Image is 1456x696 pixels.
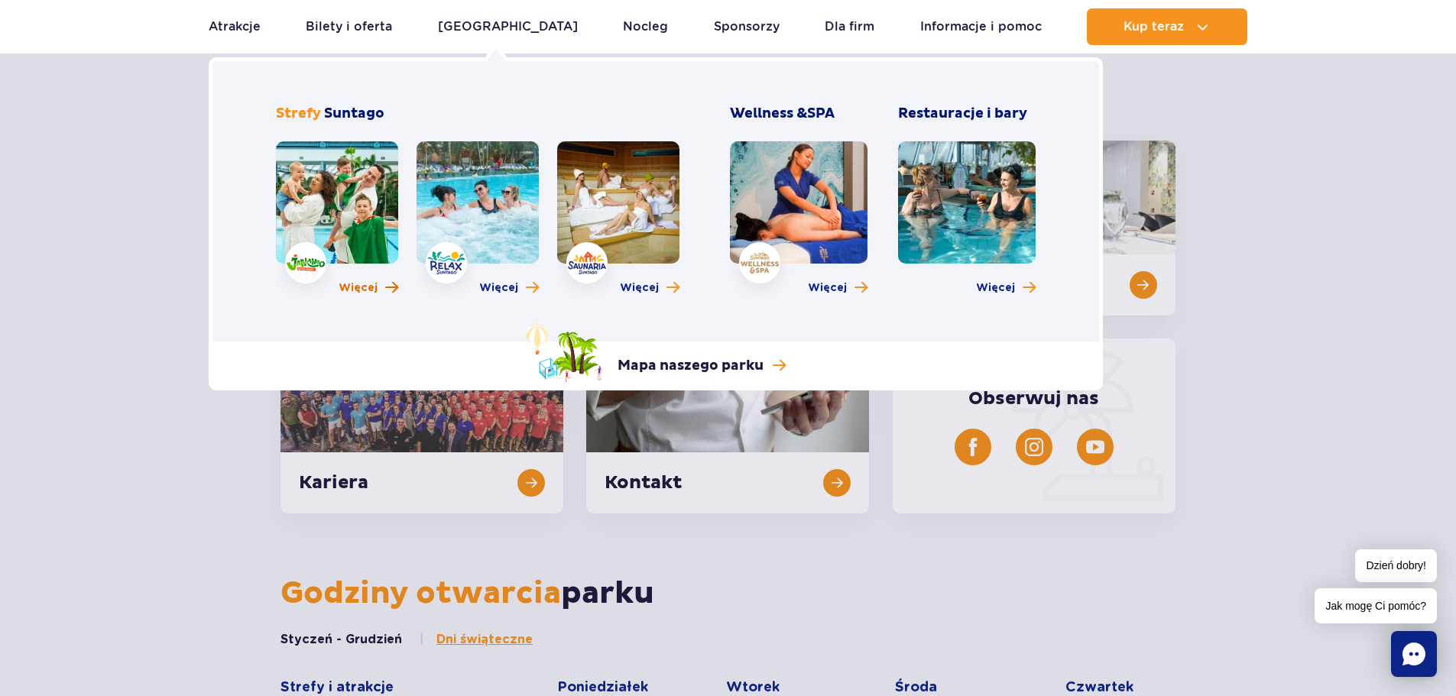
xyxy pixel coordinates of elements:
p: Mapa naszego parku [618,357,764,375]
span: Wellness & [730,105,835,122]
a: Więcej o strefie Relax [479,280,539,296]
span: Kup teraz [1124,20,1184,34]
a: Atrakcje [209,8,261,45]
a: Bilety i oferta [306,8,392,45]
a: Sponsorzy [714,8,780,45]
span: Suntago [324,105,384,122]
a: Dla firm [825,8,874,45]
span: Jak mogę Ci pomóc? [1315,588,1437,623]
a: Więcej o Wellness & SPA [808,280,867,296]
span: Strefy [276,105,321,122]
a: Więcej o strefie Saunaria [620,280,679,296]
span: Więcej [339,280,378,296]
span: Więcej [620,280,659,296]
a: Mapa naszego parku [526,323,786,383]
a: [GEOGRAPHIC_DATA] [438,8,578,45]
a: Więcej o Restauracje i bary [976,280,1036,296]
h3: Restauracje i bary [898,105,1036,123]
a: Więcej o strefie Jamango [339,280,398,296]
div: Chat [1391,631,1437,677]
span: Dzień dobry! [1355,549,1437,582]
a: Informacje i pomoc [920,8,1042,45]
span: SPA [807,105,835,122]
button: Kup teraz [1087,8,1247,45]
span: Więcej [479,280,518,296]
a: Nocleg [623,8,668,45]
span: Więcej [808,280,847,296]
span: Więcej [976,280,1015,296]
